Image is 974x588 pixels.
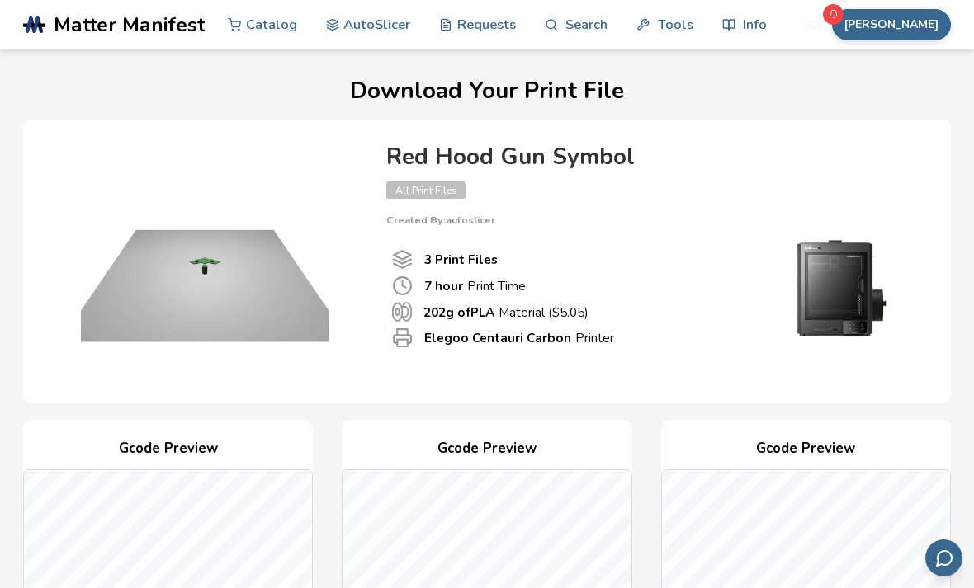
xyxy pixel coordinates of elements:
[392,327,413,348] span: Printer
[925,539,962,576] button: Send feedback via email
[424,329,614,346] p: Printer
[386,214,918,226] p: Created By: autoslicer
[23,78,951,104] h1: Download Your Print File
[342,436,631,462] h4: Gcode Preview
[424,277,463,294] b: 7 hour
[54,13,205,36] span: Matter Manifest
[661,436,951,462] h4: Gcode Preview
[392,302,412,322] span: Material Used
[753,226,918,350] img: Printer
[386,181,466,199] span: All Print Files
[832,9,951,40] button: [PERSON_NAME]
[423,303,494,321] b: 202 g of PLA
[40,136,370,383] img: Product
[23,436,313,462] h4: Gcode Preview
[386,144,918,170] h4: Red Hood Gun Symbol
[392,249,413,270] span: Number Of Print files
[392,275,413,296] span: Print Time
[423,303,589,321] p: Material ($ 5.05 )
[424,251,498,268] b: 3 Print Files
[424,277,526,294] p: Print Time
[424,329,571,346] b: Elegoo Centauri Carbon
